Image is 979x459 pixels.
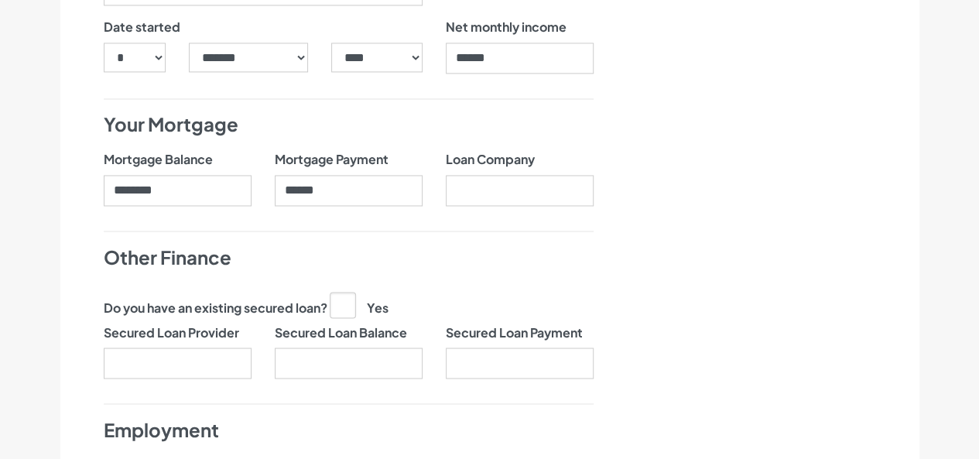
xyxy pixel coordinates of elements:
[104,150,213,169] label: Mortgage Balance
[104,111,594,138] h4: Your Mortgage
[104,18,180,36] label: Date started
[104,298,327,317] label: Do you have an existing secured loan?
[104,323,239,341] label: Secured Loan Provider
[330,292,389,317] label: Yes
[446,323,583,341] label: Secured Loan Payment
[275,150,389,169] label: Mortgage Payment
[104,244,594,270] h4: Other Finance
[446,18,567,36] label: Net monthly income
[104,416,594,443] h4: Employment
[446,150,535,169] label: Loan Company
[275,323,407,341] label: Secured Loan Balance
